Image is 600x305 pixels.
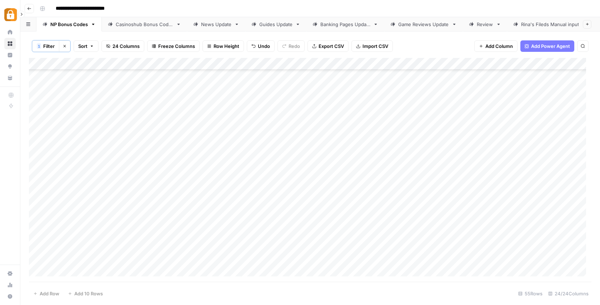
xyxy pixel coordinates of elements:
button: Freeze Columns [147,40,200,52]
span: Row Height [214,43,239,50]
a: News Update [187,17,245,31]
div: Banking Pages Update [320,21,370,28]
button: Sort [74,40,99,52]
span: Add 10 Rows [74,290,103,297]
div: News Update [201,21,231,28]
a: NP Bonus Codes [36,17,102,31]
button: Add Row [29,288,64,299]
button: Row Height [202,40,244,52]
div: Game Reviews Update [398,21,449,28]
a: Casinoshub Bonus Codes [102,17,187,31]
div: 55 Rows [515,288,545,299]
span: Redo [289,43,300,50]
span: Filter [43,43,55,50]
button: Workspace: Adzz [4,6,16,24]
button: Help + Support [4,291,16,302]
span: Sort [78,43,87,50]
a: Home [4,26,16,38]
span: 24 Columns [112,43,140,50]
div: 24/24 Columns [545,288,591,299]
a: Guides Update [245,17,306,31]
button: Redo [277,40,305,52]
div: NP Bonus Codes [50,21,88,28]
a: Settings [4,268,16,279]
span: Freeze Columns [158,43,195,50]
div: Guides Update [259,21,292,28]
div: Review [477,21,493,28]
a: Opportunities [4,61,16,72]
span: Import CSV [362,43,388,50]
div: 1 [37,43,41,49]
a: Browse [4,38,16,49]
a: Your Data [4,72,16,84]
span: Undo [258,43,270,50]
button: 1Filter [32,40,59,52]
span: Add Row [40,290,59,297]
span: Add Column [485,43,513,50]
button: Add 10 Rows [64,288,107,299]
img: Adzz Logo [4,8,17,21]
span: Export CSV [319,43,344,50]
a: Usage [4,279,16,291]
span: 1 [38,43,40,49]
button: Import CSV [351,40,393,52]
a: Game Reviews Update [384,17,463,31]
a: Insights [4,49,16,61]
button: Add Column [474,40,517,52]
div: Casinoshub Bonus Codes [116,21,173,28]
a: Review [463,17,507,31]
button: Undo [247,40,275,52]
button: 24 Columns [101,40,144,52]
button: Export CSV [307,40,349,52]
button: Add Power Agent [520,40,574,52]
a: Banking Pages Update [306,17,384,31]
span: Add Power Agent [531,43,570,50]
